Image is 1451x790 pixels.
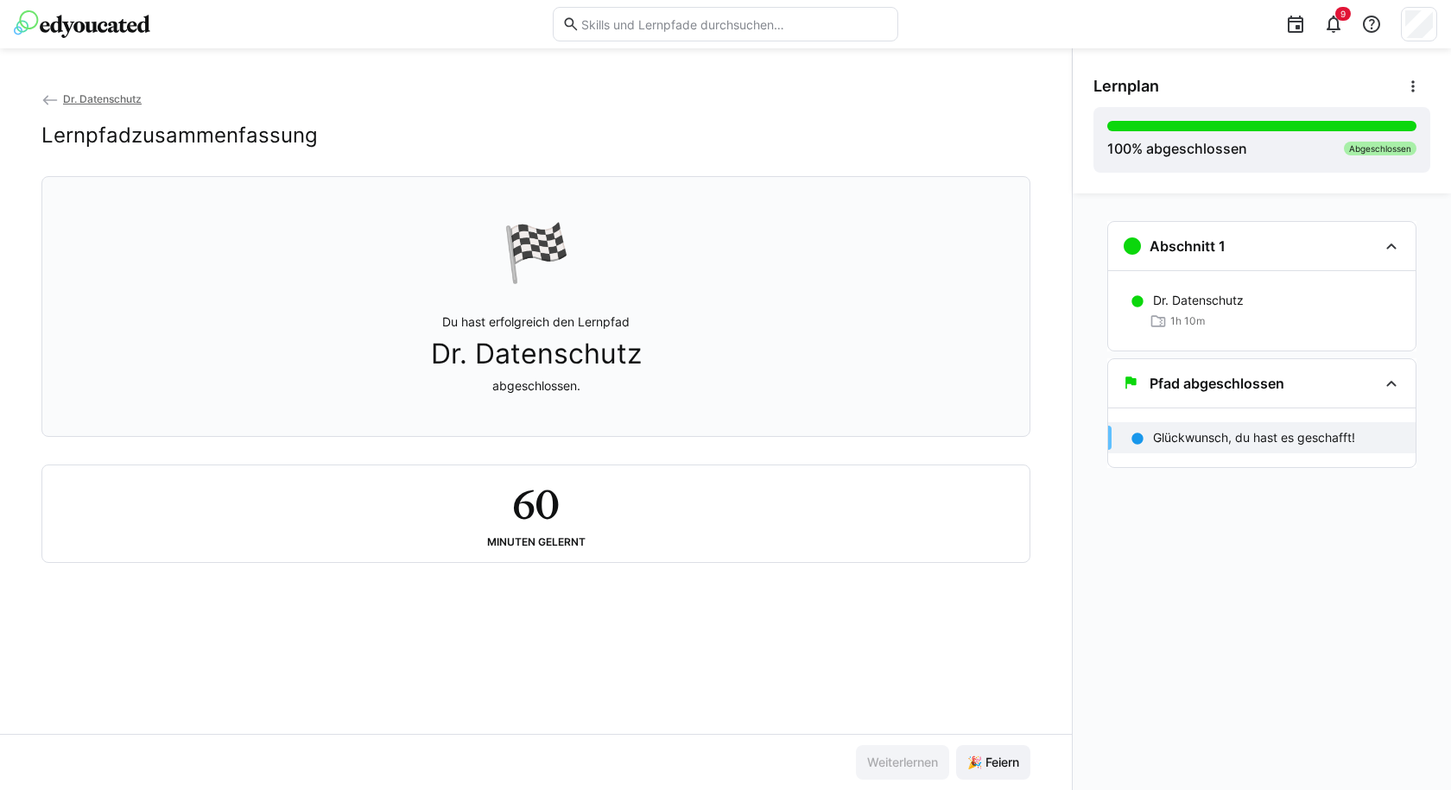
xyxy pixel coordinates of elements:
div: 🏁 [502,218,571,286]
span: 🎉 Feiern [965,754,1022,771]
p: Glückwunsch, du hast es geschafft! [1153,429,1355,446]
div: Minuten gelernt [487,536,586,548]
div: Abgeschlossen [1344,142,1416,155]
span: 9 [1340,9,1346,19]
span: 100 [1107,140,1131,157]
span: Weiterlernen [865,754,941,771]
h3: Abschnitt 1 [1150,237,1226,255]
p: Dr. Datenschutz [1153,292,1244,309]
span: Dr. Datenschutz [431,338,642,370]
a: Dr. Datenschutz [41,92,142,105]
h2: Lernpfadzusammenfassung [41,123,318,149]
h3: Pfad abgeschlossen [1150,375,1284,392]
button: Weiterlernen [856,745,949,780]
p: Du hast erfolgreich den Lernpfad abgeschlossen. [431,313,642,395]
span: Dr. Datenschutz [63,92,142,105]
span: 1h 10m [1170,314,1205,328]
button: 🎉 Feiern [956,745,1030,780]
span: Lernplan [1093,77,1159,96]
input: Skills und Lernpfade durchsuchen… [580,16,889,32]
div: % abgeschlossen [1107,138,1247,159]
h2: 60 [512,479,559,529]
